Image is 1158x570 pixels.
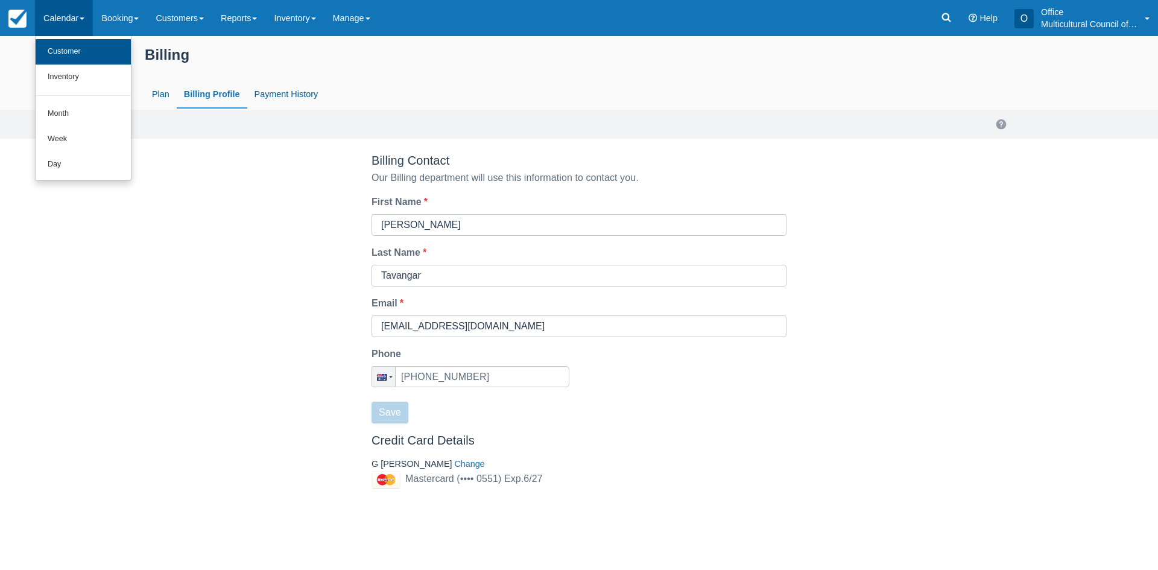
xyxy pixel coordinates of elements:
i: Help [969,14,977,22]
div: Billing Contact [372,153,786,168]
div: O [1014,9,1034,28]
a: Customer [36,39,131,65]
p: Multicultural Council of [GEOGRAPHIC_DATA] [1041,18,1137,30]
span: Help [979,13,998,23]
img: checkfront-main-nav-mini-logo.png [8,10,27,28]
span: ( 0551 ) Exp. 6 / 27 [454,473,543,484]
label: Phone [372,347,406,361]
label: Last Name [372,245,431,260]
a: Plan [145,81,177,109]
ul: Calendar [35,36,131,181]
label: First Name [372,195,432,209]
label: Email [372,296,408,311]
div: Our Billing department will use this information to contact you. [372,171,786,185]
a: Day [36,152,131,177]
div: Credit Card Details [372,433,786,448]
span: •••• [460,473,474,484]
button: Change [455,458,485,471]
div: Billing [145,43,1013,78]
a: Inventory [36,65,131,90]
a: Week [36,127,131,152]
span: mastercard [405,473,454,484]
a: Month [36,101,131,127]
input: 1 (702) 123-4567 [372,366,569,387]
div: Australia: + 61 [372,367,395,387]
a: Payment History [247,81,326,109]
div: G [PERSON_NAME] [362,458,796,471]
a: Billing Profile [177,81,247,109]
p: Office [1041,6,1137,18]
img: mastercard [372,471,400,489]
